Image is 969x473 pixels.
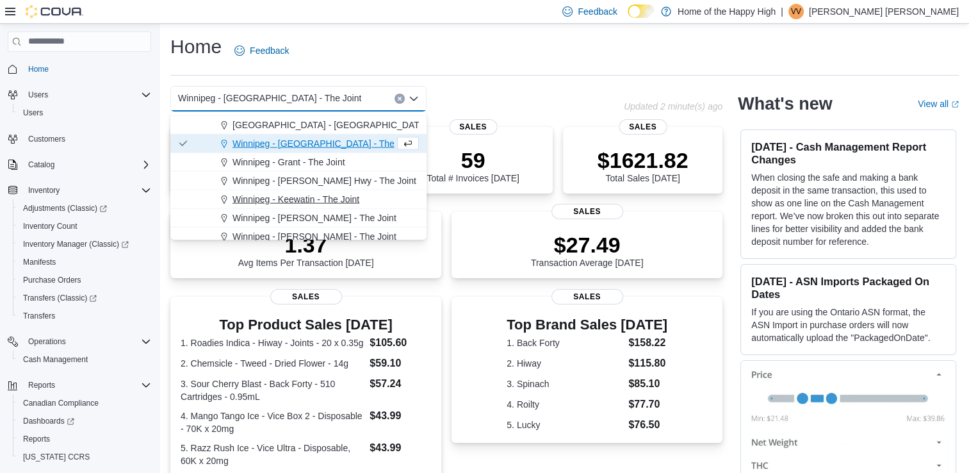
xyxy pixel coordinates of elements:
[507,317,667,333] h3: Top Brand Sales [DATE]
[18,449,95,465] a: [US_STATE] CCRS
[23,203,107,213] span: Adjustments (Classic)
[181,378,364,403] dt: 3. Sour Cherry Blast - Back Forty - 510 Cartridges - 0.95mL
[232,193,359,206] span: Winnipeg - Keewatin - The Joint
[170,172,427,190] button: Winnipeg - [PERSON_NAME] Hwy - The Joint
[628,335,667,351] dd: $158.22
[18,308,151,324] span: Transfers
[250,44,289,57] span: Feedback
[232,137,416,150] span: Winnipeg - [GEOGRAPHIC_DATA] - The Joint
[23,334,151,349] span: Operations
[23,452,90,462] span: [US_STATE] CCRS
[28,336,66,347] span: Operations
[18,272,86,288] a: Purchase Orders
[531,232,644,268] div: Transaction Average [DATE]
[13,307,156,325] button: Transfers
[18,272,151,288] span: Purchase Orders
[551,204,623,219] span: Sales
[13,104,156,122] button: Users
[13,253,156,271] button: Manifests
[781,4,783,19] p: |
[678,4,776,19] p: Home of the Happy High
[370,440,431,456] dd: $43.99
[23,334,71,349] button: Operations
[18,395,104,411] a: Canadian Compliance
[23,257,56,267] span: Manifests
[370,408,431,424] dd: $43.99
[751,306,945,344] p: If you are using the Ontario ASN format, the ASN Import in purchase orders will now automatically...
[23,239,129,249] span: Inventory Manager (Classic)
[3,60,156,78] button: Home
[23,378,60,393] button: Reports
[232,119,472,131] span: [GEOGRAPHIC_DATA] - [GEOGRAPHIC_DATA] - The Joint
[13,448,156,466] button: [US_STATE] CCRS
[18,105,48,120] a: Users
[28,64,49,74] span: Home
[628,397,667,412] dd: $77.70
[170,228,427,246] button: Winnipeg - [PERSON_NAME] - The Joint
[232,156,345,169] span: Winnipeg - Grant - The Joint
[18,254,151,270] span: Manifests
[23,378,151,393] span: Reports
[751,275,945,301] h3: [DATE] - ASN Imports Packaged On Dates
[3,156,156,174] button: Catalog
[13,351,156,369] button: Cash Management
[23,183,65,198] button: Inventory
[370,376,431,392] dd: $57.24
[507,336,623,349] dt: 1. Back Forty
[23,131,70,147] a: Customers
[18,352,93,367] a: Cash Management
[18,201,151,216] span: Adjustments (Classic)
[18,219,83,234] a: Inventory Count
[23,275,81,285] span: Purchase Orders
[23,434,50,444] span: Reports
[18,254,61,270] a: Manifests
[449,119,497,135] span: Sales
[395,94,405,104] button: Clear input
[791,4,801,19] span: VV
[18,413,79,429] a: Dashboards
[181,317,431,333] h3: Top Product Sales [DATE]
[18,449,151,465] span: Washington CCRS
[28,380,55,390] span: Reports
[13,412,156,430] a: Dashboards
[18,219,151,234] span: Inventory Count
[531,232,644,258] p: $27.49
[507,357,623,370] dt: 2. Hiway
[23,87,151,103] span: Users
[232,230,396,243] span: Winnipeg - [PERSON_NAME] - The Joint
[28,134,65,144] span: Customers
[23,61,151,77] span: Home
[23,311,55,321] span: Transfers
[226,100,332,113] span: TJ [GEOGRAPHIC_DATA]
[628,356,667,371] dd: $115.80
[23,108,43,118] span: Users
[232,174,416,187] span: Winnipeg - [PERSON_NAME] Hwy - The Joint
[18,413,151,429] span: Dashboards
[427,147,519,173] p: 59
[26,5,83,18] img: Cova
[181,410,364,435] dt: 4. Mango Tango Ice - Vice Box 2 - Disposable - 70K x 20mg
[3,333,156,351] button: Operations
[18,201,112,216] a: Adjustments (Classic)
[18,352,151,367] span: Cash Management
[13,217,156,235] button: Inventory Count
[409,94,419,104] button: Close list of options
[13,199,156,217] a: Adjustments (Classic)
[18,395,151,411] span: Canadian Compliance
[13,394,156,412] button: Canadian Compliance
[232,212,396,224] span: Winnipeg - [PERSON_NAME] - The Joint
[809,4,959,19] p: [PERSON_NAME] [PERSON_NAME]
[3,129,156,148] button: Customers
[170,116,427,135] button: [GEOGRAPHIC_DATA] - [GEOGRAPHIC_DATA] - The Joint
[3,181,156,199] button: Inventory
[23,157,151,172] span: Catalog
[18,431,151,447] span: Reports
[507,419,623,431] dt: 5. Lucky
[13,289,156,307] a: Transfers (Classic)
[23,221,77,231] span: Inventory Count
[23,183,151,198] span: Inventory
[13,430,156,448] button: Reports
[628,376,667,392] dd: $85.10
[788,4,804,19] div: VAISHALI VAISHALI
